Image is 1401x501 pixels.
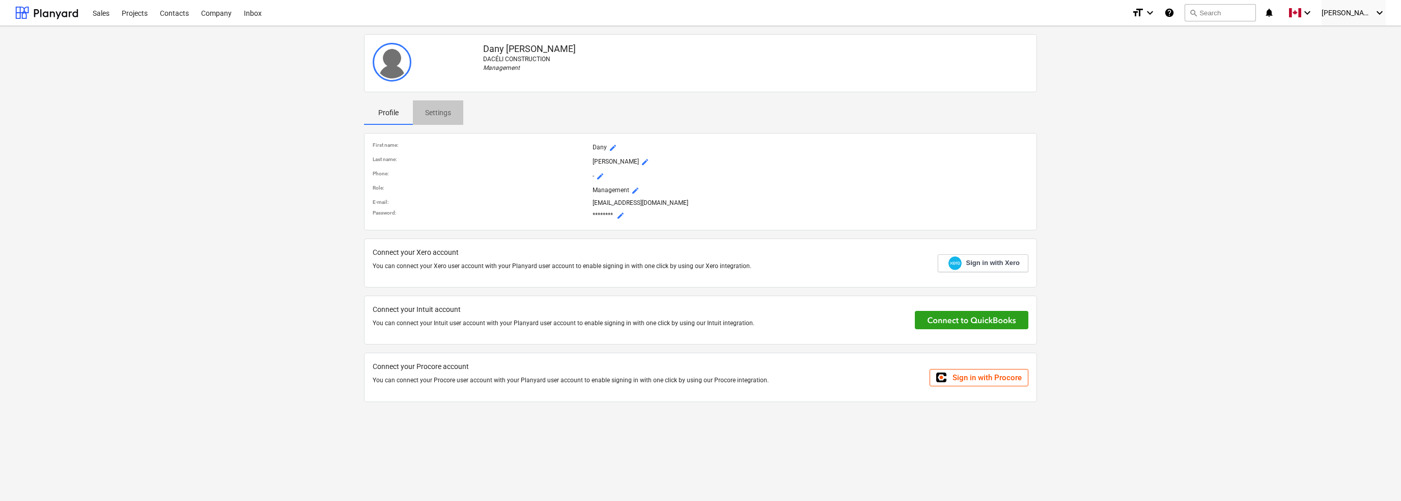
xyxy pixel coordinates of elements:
[373,304,907,315] p: Connect your Intuit account
[952,373,1022,382] span: Sign in with Procore
[373,199,589,205] p: E-mail :
[1189,9,1197,17] span: search
[425,108,451,118] p: Settings
[593,199,1028,207] p: [EMAIL_ADDRESS][DOMAIN_NAME]
[930,369,1028,386] a: Sign in with Procore
[1350,452,1401,501] div: Widget de chat
[593,156,1028,168] p: [PERSON_NAME]
[1322,9,1372,17] span: [PERSON_NAME]
[1350,452,1401,501] iframe: Chat Widget
[593,170,1028,182] p: -
[373,262,930,271] p: You can connect your Xero user account with your Planyard user account to enable signing in with ...
[483,43,1028,55] p: Dany [PERSON_NAME]
[373,142,589,148] p: First name :
[373,361,921,372] p: Connect your Procore account
[1132,7,1144,19] i: format_size
[373,43,411,82] img: User avatar
[596,172,604,180] span: mode_edit
[938,254,1028,272] a: Sign in with Xero
[373,209,589,216] p: Password :
[1374,7,1386,19] i: keyboard_arrow_down
[593,142,1028,154] p: Dany
[373,184,589,191] p: Role :
[373,319,907,328] p: You can connect your Intuit user account with your Planyard user account to enable signing in wit...
[376,108,401,118] p: Profile
[641,158,649,166] span: mode_edit
[966,258,1020,268] span: Sign in with Xero
[373,156,589,163] p: Last name :
[373,247,930,258] p: Connect your Xero account
[483,55,1028,64] p: DACÉLI CONSTRUCTION
[1144,7,1156,19] i: keyboard_arrow_down
[1164,7,1174,19] i: Knowledge base
[1264,7,1274,19] i: notifications
[631,187,639,195] span: mode_edit
[948,256,962,270] img: Xero logo
[373,376,921,385] p: You can connect your Procore user account with your Planyard user account to enable signing in wi...
[373,170,589,177] p: Phone :
[609,144,617,152] span: mode_edit
[1301,7,1313,19] i: keyboard_arrow_down
[1185,4,1256,21] button: Search
[617,212,625,220] span: mode_edit
[593,184,1028,197] p: Management
[483,64,1028,72] p: Management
